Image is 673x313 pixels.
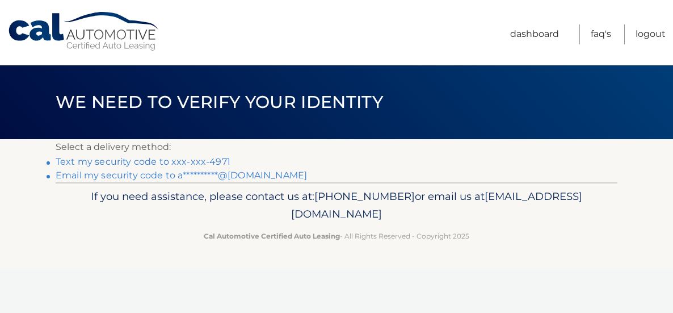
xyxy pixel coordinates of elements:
[510,24,559,44] a: Dashboard
[56,139,617,155] p: Select a delivery method:
[314,190,415,203] span: [PHONE_NUMBER]
[7,11,161,52] a: Cal Automotive
[591,24,611,44] a: FAQ's
[636,24,666,44] a: Logout
[63,187,610,224] p: If you need assistance, please contact us at: or email us at
[56,91,383,112] span: We need to verify your identity
[63,230,610,242] p: - All Rights Reserved - Copyright 2025
[204,232,340,240] strong: Cal Automotive Certified Auto Leasing
[56,170,307,181] a: Email my security code to a**********@[DOMAIN_NAME]
[56,156,230,167] a: Text my security code to xxx-xxx-4971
